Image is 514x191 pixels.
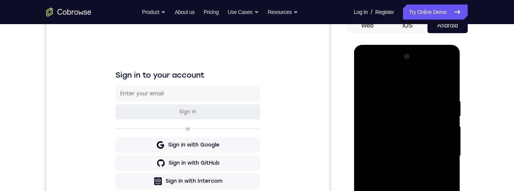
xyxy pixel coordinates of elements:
h1: Sign in to your account [69,52,214,62]
div: Sign in with Intercom [119,159,176,167]
div: Sign in with Zendesk [120,177,175,185]
span: / [371,8,372,17]
button: Web [347,18,388,33]
div: Sign in with Google [122,123,173,131]
a: Try Online Demo [403,5,468,20]
button: Resources [268,5,298,20]
button: Sign in with Intercom [69,156,214,171]
button: iOS [388,18,428,33]
input: Enter your email [74,72,209,79]
button: Sign in with GitHub [69,138,214,153]
button: Product [142,5,166,20]
button: Use Cases [228,5,259,20]
button: Sign in [69,86,214,101]
button: Android [427,18,468,33]
a: Pricing [204,5,219,20]
button: Sign in with Zendesk [69,174,214,189]
div: Sign in with GitHub [122,141,173,149]
button: Sign in with Google [69,119,214,134]
a: About us [175,5,194,20]
p: or [138,108,146,114]
a: Log In [354,5,368,20]
a: Go to the home page [46,8,91,17]
a: Register [376,5,394,20]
